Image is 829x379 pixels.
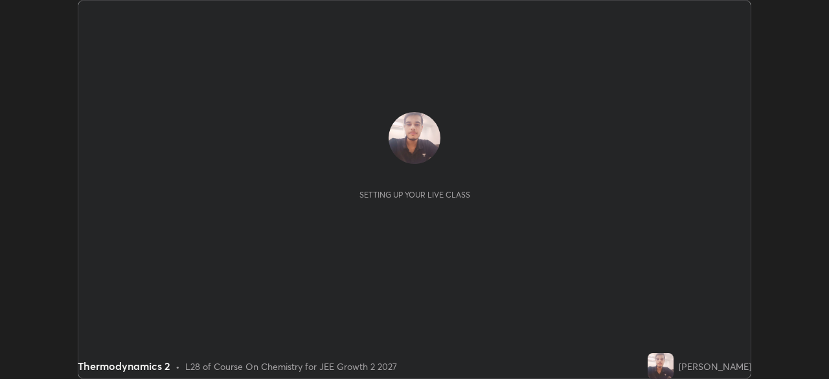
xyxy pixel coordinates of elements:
div: L28 of Course On Chemistry for JEE Growth 2 2027 [185,360,397,373]
div: Setting up your live class [359,190,470,200]
div: [PERSON_NAME] [679,360,751,373]
img: 73469f3a0533488fa98b30d297c2c94e.jpg [389,112,440,164]
div: Thermodynamics 2 [78,358,170,374]
img: 73469f3a0533488fa98b30d297c2c94e.jpg [648,353,674,379]
div: • [176,360,180,373]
